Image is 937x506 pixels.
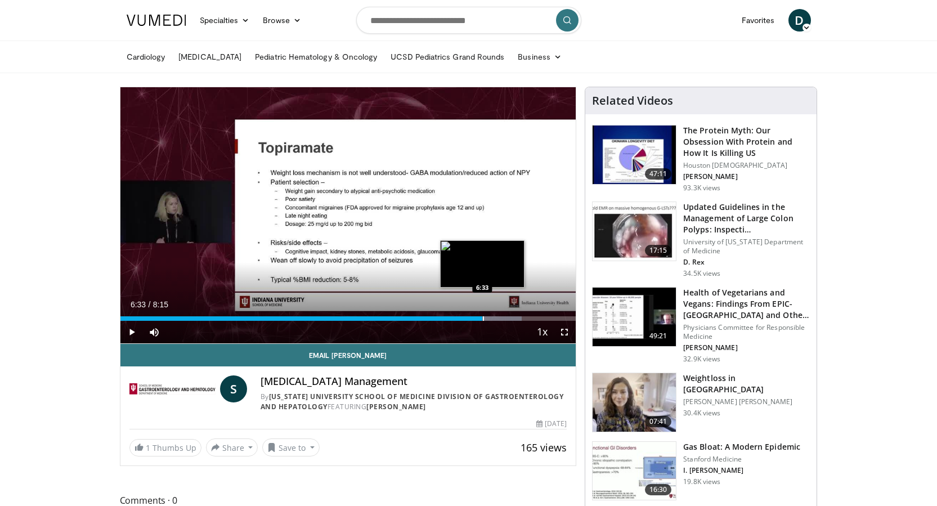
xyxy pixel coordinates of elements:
h3: Weightloss in [GEOGRAPHIC_DATA] [683,373,810,395]
h3: Health of Vegetarians and Vegans: Findings From EPIC-[GEOGRAPHIC_DATA] and Othe… [683,287,810,321]
input: Search topics, interventions [356,7,581,34]
p: 30.4K views [683,409,720,418]
img: 606f2b51-b844-428b-aa21-8c0c72d5a896.150x105_q85_crop-smart_upscale.jpg [593,288,676,346]
span: 6:33 [131,300,146,309]
a: 16:30 Gas Bloat: A Modern Epidemic Stanford Medicine I. [PERSON_NAME] 19.8K views [592,441,810,501]
p: University of [US_STATE] Department of Medicine [683,238,810,256]
span: / [149,300,151,309]
a: 47:11 The Protein Myth: Our Obsession With Protein and How It Is Killing US Houston [DEMOGRAPHIC_... [592,125,810,192]
img: dfcfcb0d-b871-4e1a-9f0c-9f64970f7dd8.150x105_q85_crop-smart_upscale.jpg [593,202,676,261]
a: [MEDICAL_DATA] [172,46,248,68]
div: [DATE] [536,419,567,429]
p: 34.5K views [683,269,720,278]
a: S [220,375,247,402]
p: Physicians Committee for Responsible Medicine [683,323,810,341]
a: Business [511,46,568,68]
img: image.jpeg [440,240,524,288]
img: 9983fed1-7565-45be-8934-aef1103ce6e2.150x105_q85_crop-smart_upscale.jpg [593,373,676,432]
a: Browse [256,9,308,32]
a: D [788,9,811,32]
span: 07:41 [645,416,672,427]
h4: [MEDICAL_DATA] Management [261,375,567,388]
p: 93.3K views [683,183,720,192]
a: 07:41 Weightloss in [GEOGRAPHIC_DATA] [PERSON_NAME] [PERSON_NAME] 30.4K views [592,373,810,432]
a: Pediatric Hematology & Oncology [248,46,384,68]
p: I. [PERSON_NAME] [683,466,800,475]
button: Mute [143,321,165,343]
video-js: Video Player [120,87,576,344]
a: UCSD Pediatrics Grand Rounds [384,46,511,68]
p: [PERSON_NAME] [683,172,810,181]
a: [US_STATE] University School of Medicine Division of Gastroenterology and Hepatology [261,392,564,411]
img: VuMedi Logo [127,15,186,26]
button: Playback Rate [531,321,553,343]
p: 32.9K views [683,355,720,364]
a: 17:15 Updated Guidelines in the Management of Large Colon Polyps: Inspecti… University of [US_STA... [592,201,810,278]
button: Share [206,438,258,456]
p: Stanford Medicine [683,455,800,464]
a: Email [PERSON_NAME] [120,344,576,366]
p: D. Rex [683,258,810,267]
span: 8:15 [153,300,168,309]
div: Progress Bar [120,316,576,321]
button: Save to [262,438,320,456]
button: Fullscreen [553,321,576,343]
span: 16:30 [645,484,672,495]
span: 49:21 [645,330,672,342]
p: [PERSON_NAME] [PERSON_NAME] [683,397,810,406]
h3: Gas Bloat: A Modern Epidemic [683,441,800,453]
div: By FEATURING [261,392,567,412]
a: [PERSON_NAME] [366,402,426,411]
img: b7b8b05e-5021-418b-a89a-60a270e7cf82.150x105_q85_crop-smart_upscale.jpg [593,126,676,184]
img: Indiana University School of Medicine Division of Gastroenterology and Hepatology [129,375,216,402]
p: 19.8K views [683,477,720,486]
a: Cardiology [120,46,172,68]
h3: Updated Guidelines in the Management of Large Colon Polyps: Inspecti… [683,201,810,235]
span: 17:15 [645,245,672,256]
span: 165 views [521,441,567,454]
p: [PERSON_NAME] [683,343,810,352]
span: 1 [146,442,150,453]
h3: The Protein Myth: Our Obsession With Protein and How It Is Killing US [683,125,810,159]
a: 1 Thumbs Up [129,439,201,456]
a: Specialties [193,9,257,32]
button: Play [120,321,143,343]
span: 47:11 [645,168,672,180]
h4: Related Videos [592,94,673,108]
a: 49:21 Health of Vegetarians and Vegans: Findings From EPIC-[GEOGRAPHIC_DATA] and Othe… Physicians... [592,287,810,364]
img: 480ec31d-e3c1-475b-8289-0a0659db689a.150x105_q85_crop-smart_upscale.jpg [593,442,676,500]
p: Houston [DEMOGRAPHIC_DATA] [683,161,810,170]
a: Favorites [735,9,782,32]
